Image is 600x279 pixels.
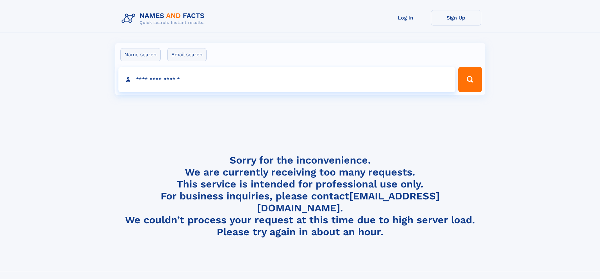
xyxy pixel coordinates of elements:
[257,190,440,214] a: [EMAIL_ADDRESS][DOMAIN_NAME]
[119,154,481,238] h4: Sorry for the inconvenience. We are currently receiving too many requests. This service is intend...
[431,10,481,25] a: Sign Up
[458,67,482,92] button: Search Button
[120,48,161,61] label: Name search
[167,48,207,61] label: Email search
[119,10,210,27] img: Logo Names and Facts
[380,10,431,25] a: Log In
[118,67,456,92] input: search input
